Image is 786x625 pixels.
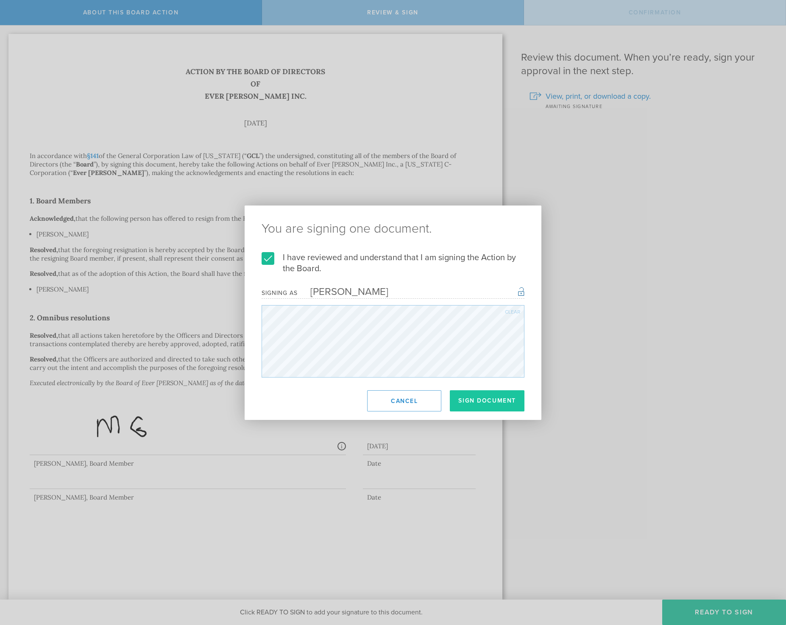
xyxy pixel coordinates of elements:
[450,390,524,411] button: Sign Document
[262,222,524,235] ng-pluralize: You are signing one document.
[262,289,298,297] div: Signing as
[262,252,524,274] label: I have reviewed and understand that I am signing the Action by the Board.
[367,390,441,411] button: Cancel
[298,286,388,298] div: [PERSON_NAME]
